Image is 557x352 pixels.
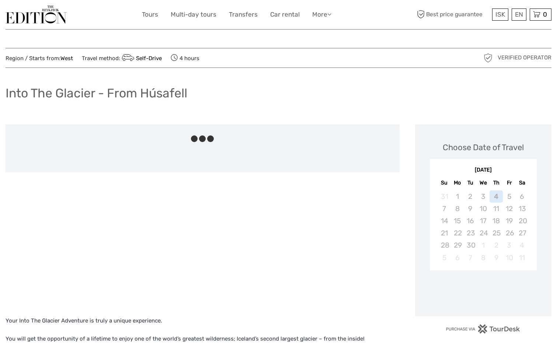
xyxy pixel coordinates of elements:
[477,215,490,227] div: Not available Wednesday, September 17th, 2025
[451,190,464,203] div: Not available Monday, September 1st, 2025
[451,239,464,251] div: Not available Monday, September 29th, 2025
[516,203,529,215] div: Not available Saturday, September 13th, 2025
[503,178,516,188] div: Fr
[495,11,505,18] span: ISK
[438,239,451,251] div: Not available Sunday, September 28th, 2025
[498,54,551,62] span: Verified Operator
[451,203,464,215] div: Not available Monday, September 8th, 2025
[451,227,464,239] div: Not available Monday, September 22nd, 2025
[438,178,451,188] div: Su
[516,252,529,264] div: Not available Saturday, October 11th, 2025
[171,53,199,63] span: 4 hours
[490,252,502,264] div: Not available Thursday, October 9th, 2025
[490,190,502,203] div: Not available Thursday, September 4th, 2025
[451,215,464,227] div: Not available Monday, September 15th, 2025
[477,252,490,264] div: Not available Wednesday, October 8th, 2025
[430,166,537,174] div: [DATE]
[503,252,516,264] div: Not available Friday, October 10th, 2025
[512,8,526,21] div: EN
[464,215,477,227] div: Not available Tuesday, September 16th, 2025
[481,290,486,294] div: Loading...
[516,190,529,203] div: Not available Saturday, September 6th, 2025
[516,215,529,227] div: Not available Saturday, September 20th, 2025
[6,55,73,62] span: Region / Starts from:
[477,203,490,215] div: Not available Wednesday, September 10th, 2025
[443,142,524,153] div: Choose Date of Travel
[415,8,490,21] span: Best price guarantee
[464,227,477,239] div: Not available Tuesday, September 23rd, 2025
[477,239,490,251] div: Not available Wednesday, October 1st, 2025
[477,227,490,239] div: Not available Wednesday, September 24th, 2025
[6,6,67,24] img: The Reykjavík Edition
[312,9,331,20] a: More
[120,55,162,62] a: Self-Drive
[516,227,529,239] div: Not available Saturday, September 27th, 2025
[6,316,400,326] p: Your Into The Glacier Adventure is truly a unique experience.
[451,252,464,264] div: Not available Monday, October 6th, 2025
[464,178,477,188] div: Tu
[503,239,516,251] div: Not available Friday, October 3rd, 2025
[477,178,490,188] div: We
[464,203,477,215] div: Not available Tuesday, September 9th, 2025
[542,11,548,18] span: 0
[503,227,516,239] div: Not available Friday, September 26th, 2025
[482,52,494,64] img: verified_operator_grey_128.png
[516,178,529,188] div: Sa
[270,9,300,20] a: Car rental
[171,9,216,20] a: Multi-day tours
[438,190,451,203] div: Not available Sunday, August 31st, 2025
[6,334,400,344] p: You will get the opportunity of a lifetime to enjoy one of the world’s greatest wilderness; Icela...
[464,252,477,264] div: Not available Tuesday, October 7th, 2025
[490,215,502,227] div: Not available Thursday, September 18th, 2025
[464,239,477,251] div: Not available Tuesday, September 30th, 2025
[451,178,464,188] div: Mo
[6,86,187,101] h1: Into The Glacier - From Húsafell
[490,203,502,215] div: Not available Thursday, September 11th, 2025
[490,227,502,239] div: Not available Thursday, September 25th, 2025
[60,55,73,62] a: West
[432,190,534,264] div: month 2025-09
[516,239,529,251] div: Not available Saturday, October 4th, 2025
[438,227,451,239] div: Not available Sunday, September 21st, 2025
[503,203,516,215] div: Not available Friday, September 12th, 2025
[82,53,162,63] span: Travel method:
[503,215,516,227] div: Not available Friday, September 19th, 2025
[438,252,451,264] div: Not available Sunday, October 5th, 2025
[142,9,158,20] a: Tours
[438,203,451,215] div: Not available Sunday, September 7th, 2025
[490,178,502,188] div: Th
[490,239,502,251] div: Not available Thursday, October 2nd, 2025
[503,190,516,203] div: Not available Friday, September 5th, 2025
[477,190,490,203] div: Not available Wednesday, September 3rd, 2025
[464,190,477,203] div: Not available Tuesday, September 2nd, 2025
[438,215,451,227] div: Not available Sunday, September 14th, 2025
[446,324,521,334] img: PurchaseViaTourDesk.png
[229,9,258,20] a: Transfers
